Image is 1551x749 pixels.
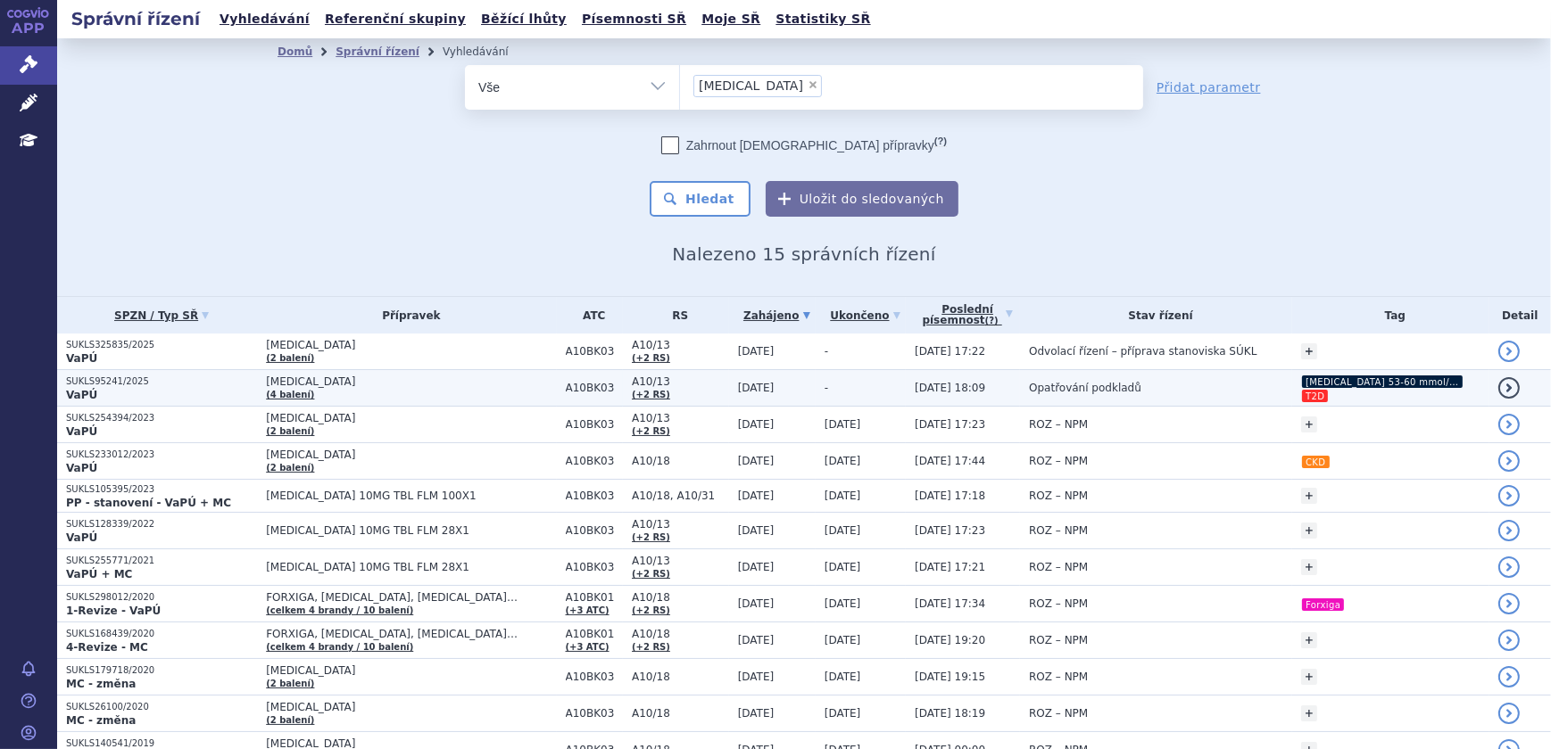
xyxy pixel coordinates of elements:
[66,591,257,604] p: SUKLS298012/2020
[66,664,257,677] p: SUKLS179718/2020
[738,671,775,683] span: [DATE]
[825,597,861,610] span: [DATE]
[825,634,861,646] span: [DATE]
[738,345,775,358] span: [DATE]
[319,7,471,31] a: Referenční skupiny
[566,455,624,467] span: A10BK03
[266,561,556,573] span: [MEDICAL_DATA] 10MG TBL FLM 28X1
[1498,520,1520,541] a: detail
[66,303,257,328] a: SPZN / Typ SŘ
[632,532,670,542] a: (+2 RS)
[1029,490,1088,502] span: ROZ – NPM
[1029,597,1088,610] span: ROZ – NPM
[770,7,875,31] a: Statistiky SŘ
[632,628,729,640] span: A10/18
[266,426,314,436] a: (2 balení)
[66,555,257,567] p: SUKLS255771/2021
[915,455,985,467] span: [DATE] 17:44
[1489,297,1551,333] th: Detail
[266,715,314,725] a: (2 balení)
[1029,418,1088,431] span: ROZ – NPM
[1301,416,1317,432] a: +
[266,463,314,473] a: (2 balení)
[576,7,692,31] a: Písemnosti SŘ
[825,524,861,537] span: [DATE]
[566,605,610,615] a: (+3 ATC)
[672,243,935,265] span: Nalezeno 15 správních řízení
[738,382,775,394] span: [DATE]
[1498,450,1520,472] a: detail
[915,345,985,358] span: [DATE] 17:22
[632,490,729,502] span: A10/18, A10/31
[57,6,214,31] h2: Správní řízení
[266,524,556,537] span: [MEDICAL_DATA] 10MG TBL FLM 28X1
[476,7,572,31] a: Běžící lhůty
[1498,377,1520,399] a: detail
[650,181,751,217] button: Hledat
[1498,341,1520,362] a: detail
[825,418,861,431] span: [DATE]
[566,707,624,720] span: A10BK03
[1498,703,1520,724] a: detail
[738,490,775,502] span: [DATE]
[661,136,947,154] label: Zahrnout [DEMOGRAPHIC_DATA] přípravky
[632,412,729,424] span: A10/13
[632,605,670,615] a: (+2 RS)
[66,449,257,461] p: SUKLS233012/2023
[825,345,828,358] span: -
[266,449,556,461] span: [MEDICAL_DATA]
[566,490,624,502] span: A10BK03
[266,591,556,604] span: FORXIGA, [MEDICAL_DATA], [MEDICAL_DATA]…
[266,701,556,713] span: [MEDICAL_DATA]
[66,701,257,713] p: SUKLS26100/2020
[632,671,729,683] span: A10/18
[696,7,766,31] a: Moje SŘ
[632,455,729,467] span: A10/18
[266,353,314,363] a: (2 balení)
[266,375,556,388] span: [MEDICAL_DATA]
[443,38,532,65] li: Vyhledávání
[934,136,947,147] abbr: (?)
[66,462,97,474] strong: VaPÚ
[825,707,861,720] span: [DATE]
[915,382,985,394] span: [DATE] 18:09
[1498,666,1520,687] a: detail
[1498,414,1520,435] a: detail
[1029,671,1088,683] span: ROZ – NPM
[66,678,136,690] strong: MC - změna
[915,490,985,502] span: [DATE] 17:18
[985,316,999,326] abbr: (?)
[66,389,97,401] strong: VaPÚ
[566,642,610,652] a: (+3 ATC)
[266,664,556,677] span: [MEDICAL_DATA]
[1029,382,1141,394] span: Opatřování podkladů
[1029,345,1257,358] span: Odvolací řízení – příprava stanoviska SÚKL
[214,7,315,31] a: Vyhledávání
[266,339,556,351] span: [MEDICAL_DATA]
[738,597,775,610] span: [DATE]
[808,79,818,90] span: ×
[66,352,97,365] strong: VaPÚ
[1302,375,1463,388] i: [MEDICAL_DATA] 53-60 mmol/mol
[1029,561,1088,573] span: ROZ – NPM
[766,181,958,217] button: Uložit do sledovaných
[1020,297,1292,333] th: Stav řízení
[66,483,257,496] p: SUKLS105395/2023
[66,425,97,438] strong: VaPÚ
[66,375,257,388] p: SUKLS95241/2025
[1301,523,1317,539] a: +
[915,297,1020,333] a: Poslednípísemnost(?)
[1292,297,1489,333] th: Tag
[66,714,136,727] strong: MC - změna
[266,412,556,424] span: [MEDICAL_DATA]
[623,297,729,333] th: RS
[336,45,419,58] a: Správní řízení
[66,605,161,617] strong: 1-Revize - VaPÚ
[66,628,257,640] p: SUKLS168439/2020
[266,628,556,640] span: FORXIGA, [MEDICAL_DATA], [MEDICAL_DATA]…
[915,707,985,720] span: [DATE] 18:19
[632,353,670,363] a: (+2 RS)
[566,524,624,537] span: A10BK03
[632,339,729,351] span: A10/13
[825,382,828,394] span: -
